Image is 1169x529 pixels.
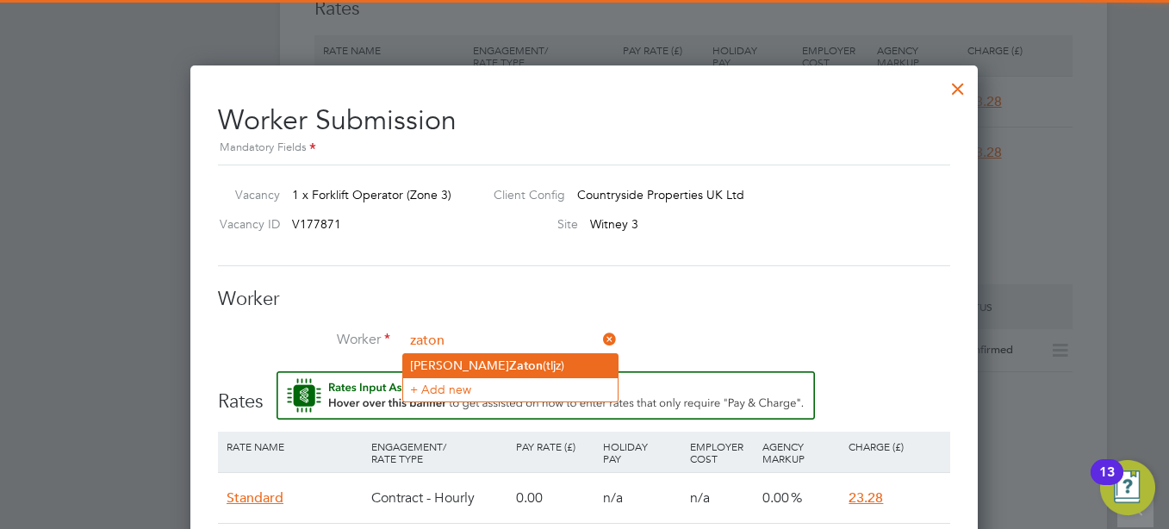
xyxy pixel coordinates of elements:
div: Engagement/ Rate Type [367,432,512,473]
span: 23.28 [849,489,883,507]
h2: Worker Submission [218,90,950,158]
h3: Worker [218,287,950,312]
div: 0.00 [512,473,599,523]
h3: Rates [218,371,950,414]
span: Countryside Properties UK Ltd [577,187,744,202]
button: Rate Assistant [277,371,815,420]
span: n/a [603,489,623,507]
span: V177871 [292,216,341,232]
div: Contract - Hourly [367,473,512,523]
label: Vacancy ID [211,216,280,232]
div: Employer Cost [686,432,758,473]
label: Vacancy [211,187,280,202]
button: Open Resource Center, 13 new notifications [1100,460,1155,515]
input: Search for... [404,328,617,354]
div: Charge (£) [844,432,946,461]
span: 0.00 [762,489,789,507]
li: + Add new [403,377,618,401]
span: 1 x Forklift Operator (Zone 3) [292,187,451,202]
label: Site [480,216,578,232]
div: Pay Rate (£) [512,432,599,461]
label: Worker [218,331,390,349]
label: Client Config [480,187,565,202]
span: Standard [227,489,283,507]
div: Agency Markup [758,432,845,473]
b: Zaton [509,358,543,373]
span: n/a [690,489,710,507]
div: 13 [1099,472,1115,495]
div: Rate Name [222,432,367,461]
span: Witney 3 [590,216,638,232]
li: [PERSON_NAME] (tljz) [403,354,618,377]
div: Holiday Pay [599,432,686,473]
div: Mandatory Fields [218,139,950,158]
